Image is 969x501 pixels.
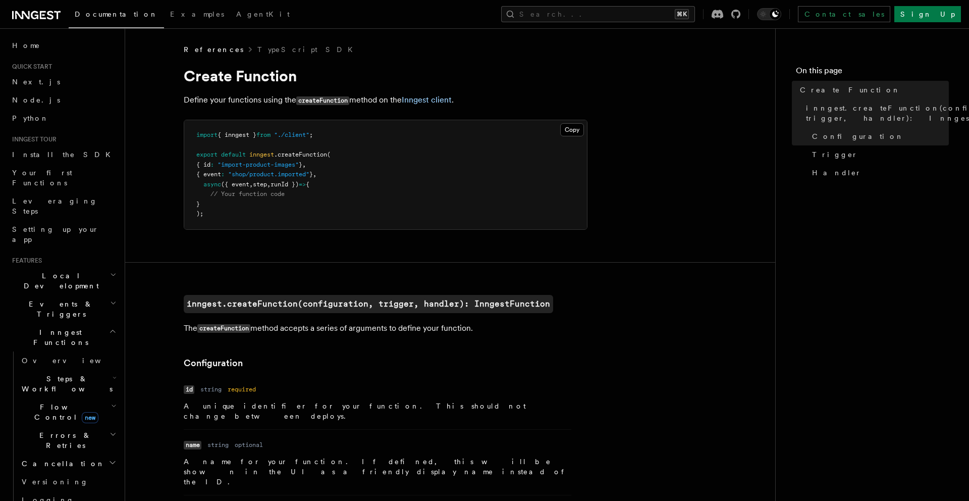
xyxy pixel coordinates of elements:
[812,131,904,141] span: Configuration
[271,181,299,188] span: runId })
[249,151,274,158] span: inngest
[8,135,57,143] span: Inngest tour
[8,323,119,352] button: Inngest Functions
[501,6,695,22] button: Search...⌘K
[274,151,327,158] span: .createFunction
[207,441,229,449] dd: string
[164,3,230,27] a: Examples
[12,78,60,86] span: Next.js
[812,168,862,178] span: Handler
[236,10,290,18] span: AgentKit
[8,327,109,347] span: Inngest Functions
[8,257,42,265] span: Features
[8,145,119,164] a: Install the SDK
[228,171,309,178] span: "shop/product.imported"
[274,131,309,138] span: "./client"
[12,151,117,159] span: Install the SDK
[267,181,271,188] span: ,
[18,352,119,370] a: Overview
[184,67,587,85] h1: Create Function
[306,181,309,188] span: {
[327,151,331,158] span: (
[82,412,98,423] span: new
[8,36,119,55] a: Home
[8,267,119,295] button: Local Development
[309,171,313,178] span: }
[203,181,221,188] span: async
[18,430,110,450] span: Errors & Retries
[808,127,949,145] a: Configuration
[184,385,194,394] code: id
[221,151,246,158] span: default
[296,96,349,105] code: createFunction
[796,65,949,81] h4: On this page
[12,40,40,51] span: Home
[210,161,214,168] span: :
[12,169,72,187] span: Your first Functions
[12,225,99,243] span: Setting up your app
[12,96,60,104] span: Node.js
[197,324,250,333] code: createFunction
[18,370,119,398] button: Steps & Workflows
[894,6,961,22] a: Sign Up
[812,149,858,160] span: Trigger
[184,401,571,421] p: A unique identifier for your function. This should not change between deploys.
[560,123,584,136] button: Copy
[8,295,119,323] button: Events & Triggers
[757,8,781,20] button: Toggle dark mode
[402,95,452,105] a: Inngest client
[69,3,164,28] a: Documentation
[12,197,97,215] span: Leveraging Steps
[210,190,285,197] span: // Your function code
[184,295,553,313] a: inngest.createFunction(configuration, trigger, handler): InngestFunction
[235,441,263,449] dd: optional
[309,131,313,138] span: ;
[18,426,119,455] button: Errors & Retries
[196,131,218,138] span: import
[196,201,200,208] span: }
[196,210,203,217] span: );
[800,85,900,95] span: Create Function
[218,131,256,138] span: { inngest }
[228,385,256,393] dd: required
[8,164,119,192] a: Your first Functions
[218,161,299,168] span: "import-product-images"
[184,356,243,370] a: Configuration
[184,44,243,55] span: References
[299,161,302,168] span: }
[196,151,218,158] span: export
[184,93,587,108] p: Define your functions using the method on the .
[8,73,119,91] a: Next.js
[18,374,113,394] span: Steps & Workflows
[200,385,222,393] dd: string
[18,459,105,469] span: Cancellation
[230,3,296,27] a: AgentKit
[256,131,271,138] span: from
[249,181,253,188] span: ,
[22,478,88,486] span: Versioning
[313,171,316,178] span: ,
[257,44,359,55] a: TypeScript SDK
[302,161,306,168] span: ,
[253,181,267,188] span: step
[196,161,210,168] span: { id
[170,10,224,18] span: Examples
[184,457,571,487] p: A name for your function. If defined, this will be shown in the UI as a friendly display name ins...
[675,9,689,19] kbd: ⌘K
[299,181,306,188] span: =>
[75,10,158,18] span: Documentation
[184,321,587,336] p: The method accepts a series of arguments to define your function.
[798,6,890,22] a: Contact sales
[221,171,225,178] span: :
[796,81,949,99] a: Create Function
[802,99,949,127] a: inngest.createFunction(configuration, trigger, handler): InngestFunction
[8,220,119,248] a: Setting up your app
[8,63,52,71] span: Quick start
[8,271,110,291] span: Local Development
[8,91,119,109] a: Node.js
[22,357,126,365] span: Overview
[18,455,119,473] button: Cancellation
[221,181,249,188] span: ({ event
[808,145,949,164] a: Trigger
